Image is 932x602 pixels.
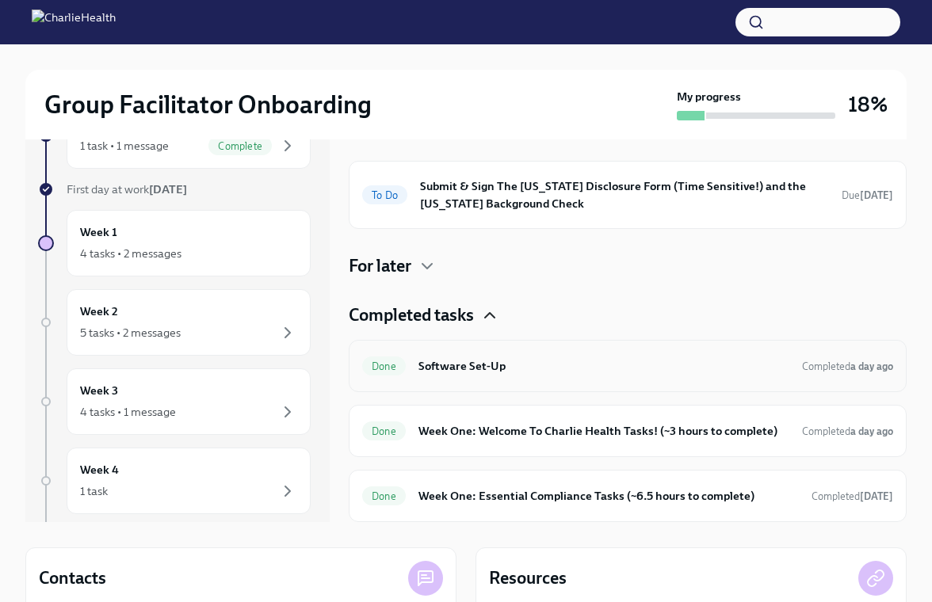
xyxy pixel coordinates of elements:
h4: Completed tasks [349,303,474,327]
a: Week 41 task [38,448,311,514]
div: 4 tasks • 1 message [80,404,176,420]
h6: Software Set-Up [418,357,789,375]
h3: 18% [848,90,888,119]
span: To Do [362,189,407,201]
span: September 23rd, 2025 15:00 [812,489,893,504]
span: September 22nd, 2025 17:28 [802,424,893,439]
a: Week 14 tasks • 2 messages [38,210,311,276]
h6: Week 3 [80,382,118,399]
span: Complete [208,140,272,152]
a: To DoSubmit & Sign The [US_STATE] Disclosure Form (Time Sensitive!) and the [US_STATE] Background... [362,174,893,215]
img: CharlieHealth [32,10,116,35]
div: Completed tasks [349,303,907,327]
span: Done [362,425,406,437]
h6: Submit & Sign The [US_STATE] Disclosure Form (Time Sensitive!) and the [US_STATE] Background Check [420,177,829,212]
span: Done [362,490,406,502]
a: Week 34 tasks • 1 message [38,368,311,435]
a: Week 25 tasks • 2 messages [38,289,311,356]
h4: Resources [489,566,567,590]
h6: Week 2 [80,303,118,320]
div: 1 task • 1 message [80,138,169,154]
a: DoneWeek One: Essential Compliance Tasks (~6.5 hours to complete)Completed[DATE] [362,483,893,509]
strong: [DATE] [860,490,893,502]
strong: [DATE] [860,189,893,201]
h4: Contacts [39,566,106,590]
strong: a day ago [850,360,893,372]
a: DoneSoftware Set-UpCompleteda day ago [362,353,893,379]
h6: Week 1 [80,223,117,241]
div: 1 task [80,483,108,499]
span: Completed [812,490,893,502]
div: For later [349,254,907,278]
span: October 1st, 2025 08:00 [842,188,893,203]
strong: [DATE] [149,182,187,196]
h4: For later [349,254,411,278]
div: 5 tasks • 2 messages [80,325,181,341]
span: Due [842,189,893,201]
h2: Group Facilitator Onboarding [44,89,372,120]
strong: My progress [677,89,741,105]
h6: Week 4 [80,461,119,478]
span: First day at work [67,182,187,196]
h6: Week One: Welcome To Charlie Health Tasks! (~3 hours to complete) [418,422,789,440]
a: DoneWeek One: Welcome To Charlie Health Tasks! (~3 hours to complete)Completeda day ago [362,418,893,444]
div: 4 tasks • 2 messages [80,246,181,261]
span: Completed [802,360,893,372]
span: Completed [802,425,893,437]
span: Done [362,360,406,372]
strong: a day ago [850,425,893,437]
h6: Week One: Essential Compliance Tasks (~6.5 hours to complete) [418,487,799,505]
a: First day at work[DATE] [38,181,311,197]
